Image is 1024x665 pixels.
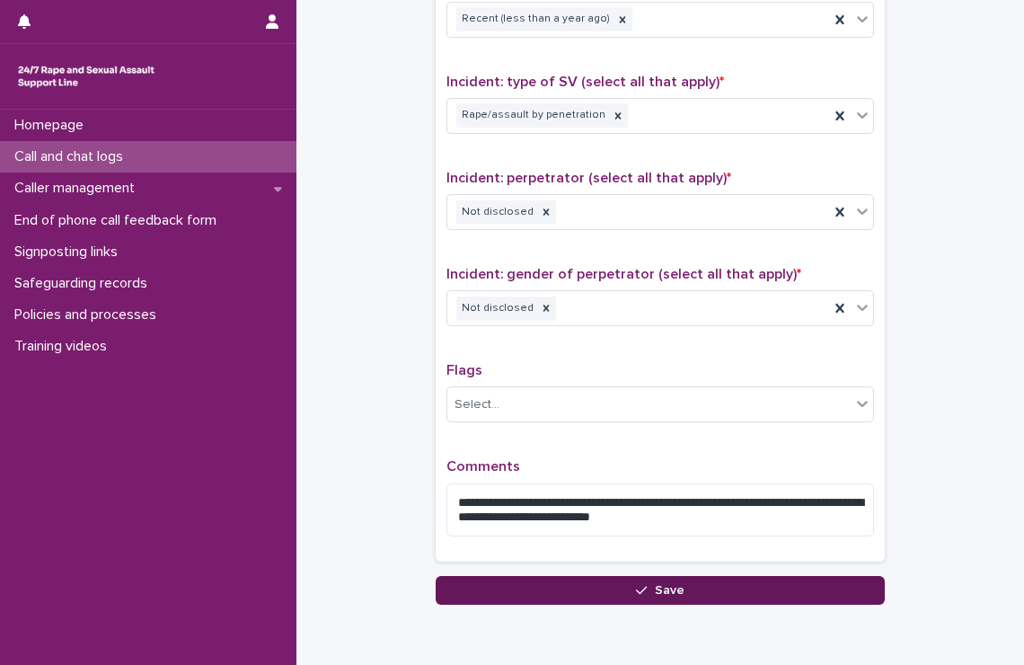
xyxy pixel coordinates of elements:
[456,200,536,225] div: Not disclosed
[7,306,171,324] p: Policies and processes
[446,459,520,474] span: Comments
[7,148,137,165] p: Call and chat logs
[7,212,231,229] p: End of phone call feedback form
[456,297,536,321] div: Not disclosed
[655,584,684,597] span: Save
[446,267,801,281] span: Incident: gender of perpetrator (select all that apply)
[7,244,132,261] p: Signposting links
[436,576,885,605] button: Save
[446,363,482,377] span: Flags
[455,395,499,414] div: Select...
[7,180,149,197] p: Caller management
[7,275,162,292] p: Safeguarding records
[446,75,724,89] span: Incident: type of SV (select all that apply)
[14,58,158,94] img: rhQMoQhaT3yELyF149Cw
[446,171,731,185] span: Incident: perpetrator (select all that apply)
[7,338,121,355] p: Training videos
[456,7,613,31] div: Recent (less than a year ago)
[456,103,608,128] div: Rape/assault by penetration
[7,117,98,134] p: Homepage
